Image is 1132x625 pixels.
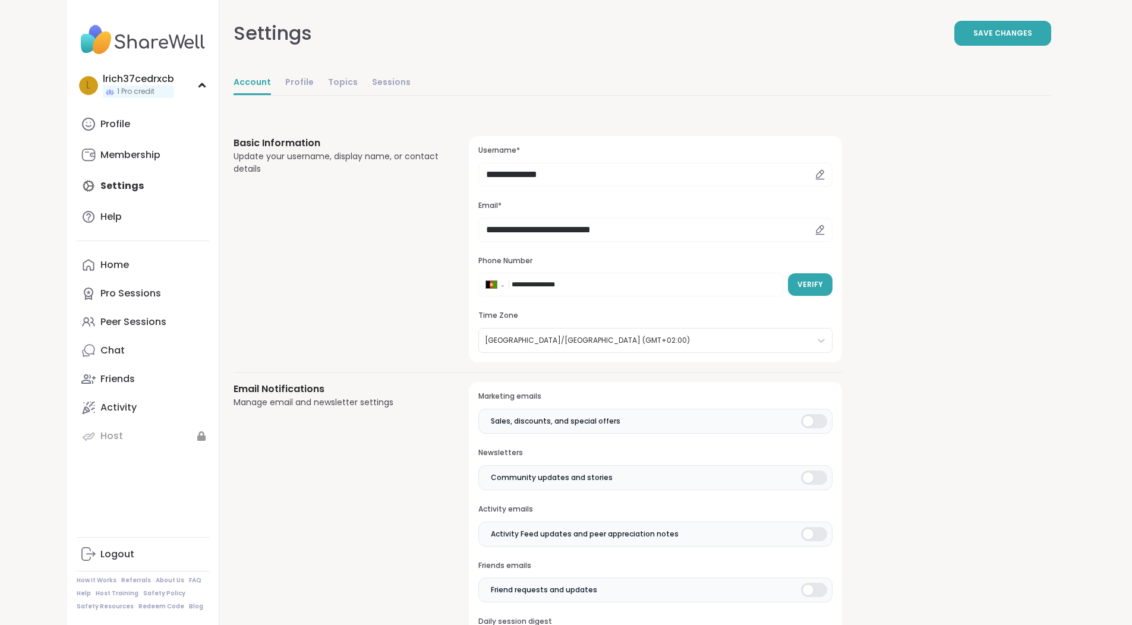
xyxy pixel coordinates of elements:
[788,273,833,296] button: Verify
[103,72,174,86] div: lrich37cedrxcb
[100,287,161,300] div: Pro Sessions
[491,416,620,427] span: Sales, discounts, and special offers
[973,28,1032,39] span: Save Changes
[138,602,184,611] a: Redeem Code
[234,19,312,48] div: Settings
[77,110,209,138] a: Profile
[77,251,209,279] a: Home
[77,141,209,169] a: Membership
[77,576,116,585] a: How It Works
[77,540,209,569] a: Logout
[100,118,130,131] div: Profile
[491,472,613,483] span: Community updates and stories
[100,373,135,386] div: Friends
[234,136,441,150] h3: Basic Information
[77,365,209,393] a: Friends
[77,589,91,598] a: Help
[77,336,209,365] a: Chat
[77,422,209,450] a: Host
[86,78,90,93] span: l
[234,150,441,175] div: Update your username, display name, or contact details
[100,258,129,272] div: Home
[77,279,209,308] a: Pro Sessions
[189,576,201,585] a: FAQ
[77,19,209,61] img: ShareWell Nav Logo
[77,602,134,611] a: Safety Resources
[234,382,441,396] h3: Email Notifications
[478,504,832,514] h3: Activity emails
[234,71,271,95] a: Account
[100,210,122,223] div: Help
[96,589,138,598] a: Host Training
[117,87,154,97] span: 1 Pro credit
[121,576,151,585] a: Referrals
[478,256,832,266] h3: Phone Number
[478,146,832,156] h3: Username*
[372,71,411,95] a: Sessions
[100,401,137,414] div: Activity
[77,203,209,231] a: Help
[156,576,184,585] a: About Us
[143,589,185,598] a: Safety Policy
[478,311,832,321] h3: Time Zone
[478,201,832,211] h3: Email*
[100,315,166,329] div: Peer Sessions
[491,529,679,539] span: Activity Feed updates and peer appreciation notes
[100,149,160,162] div: Membership
[478,448,832,458] h3: Newsletters
[100,430,123,443] div: Host
[478,392,832,402] h3: Marketing emails
[954,21,1051,46] button: Save Changes
[77,308,209,336] a: Peer Sessions
[328,71,358,95] a: Topics
[478,561,832,571] h3: Friends emails
[491,585,597,595] span: Friend requests and updates
[285,71,314,95] a: Profile
[234,396,441,409] div: Manage email and newsletter settings
[77,393,209,422] a: Activity
[100,344,125,357] div: Chat
[189,602,203,611] a: Blog
[100,548,134,561] div: Logout
[797,279,823,290] span: Verify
